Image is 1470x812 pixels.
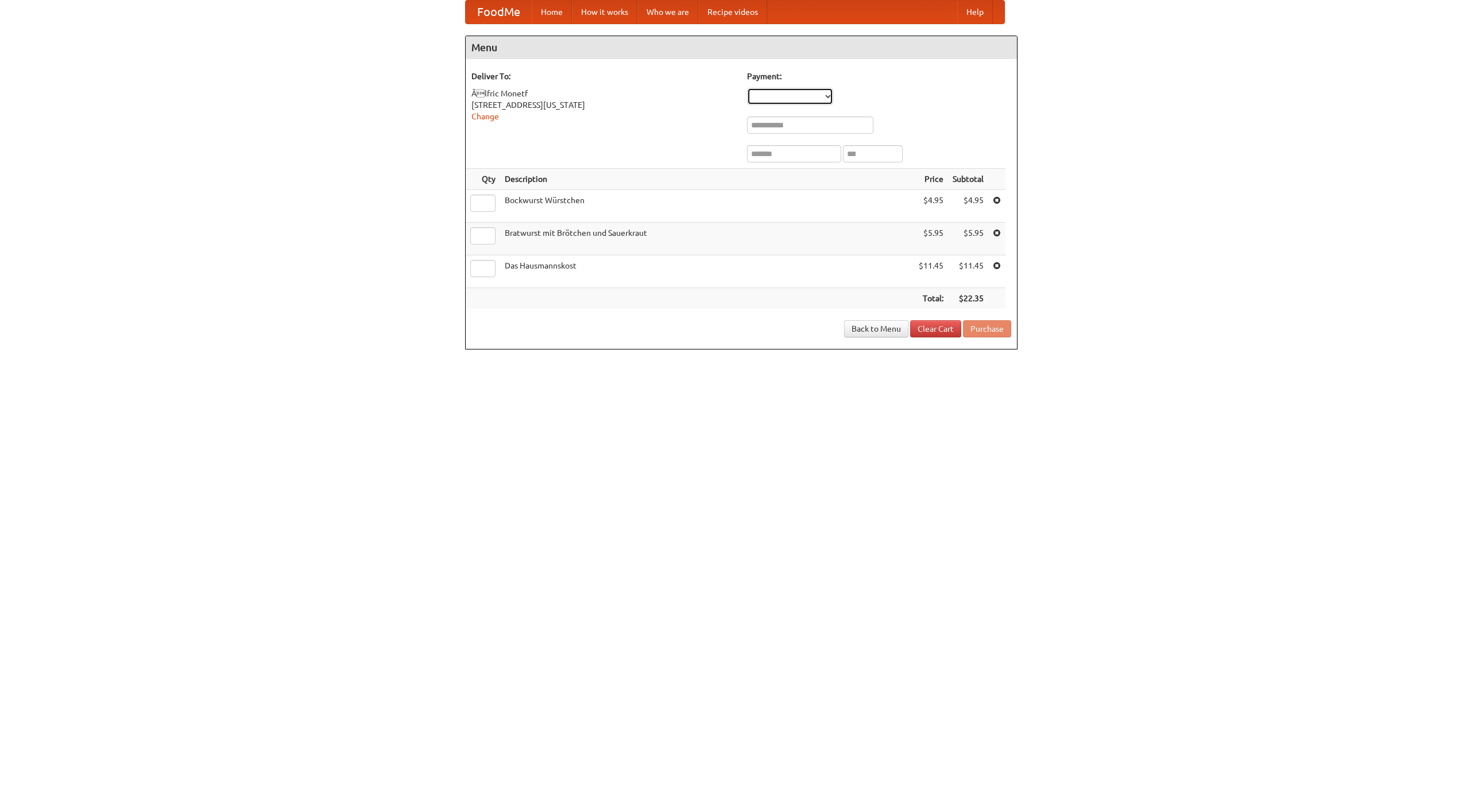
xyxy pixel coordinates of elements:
[948,255,988,288] td: $11.45
[914,255,948,288] td: $11.45
[914,288,948,309] th: Total:
[500,169,914,190] th: Description
[471,112,499,121] a: Change
[698,1,767,24] a: Recipe videos
[747,71,1011,82] h5: Payment:
[532,1,572,24] a: Home
[914,190,948,223] td: $4.95
[466,169,500,190] th: Qty
[948,223,988,255] td: $5.95
[471,99,736,111] div: [STREET_ADDRESS][US_STATE]
[637,1,698,24] a: Who we are
[500,190,914,223] td: Bockwurst Würstchen
[963,320,1011,337] button: Purchase
[914,169,948,190] th: Price
[948,169,988,190] th: Subtotal
[471,88,736,99] div: Ãlfric Monetf
[948,288,988,309] th: $22.35
[957,1,993,24] a: Help
[914,223,948,255] td: $5.95
[500,223,914,255] td: Bratwurst mit Brötchen und Sauerkraut
[471,71,736,82] h5: Deliver To:
[466,1,532,24] a: FoodMe
[466,36,1017,59] h4: Menu
[910,320,961,337] a: Clear Cart
[844,320,908,337] a: Back to Menu
[572,1,637,24] a: How it works
[500,255,914,288] td: Das Hausmannskost
[948,190,988,223] td: $4.95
